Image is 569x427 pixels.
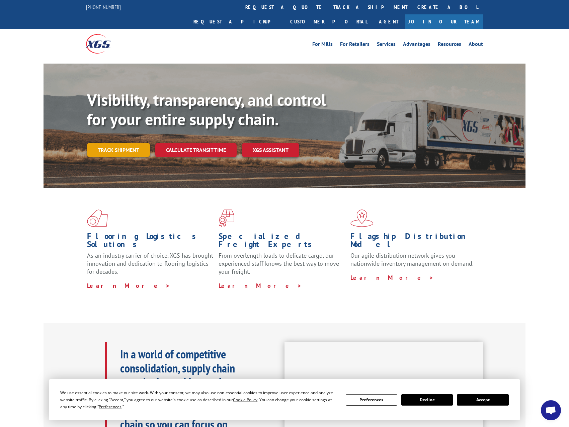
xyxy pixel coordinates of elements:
a: Track shipment [87,143,150,157]
a: Learn More > [87,282,170,289]
h1: Flagship Distribution Model [350,232,477,252]
a: [PHONE_NUMBER] [86,4,121,10]
img: xgs-icon-focused-on-flooring-red [219,209,234,227]
span: As an industry carrier of choice, XGS has brought innovation and dedication to flooring logistics... [87,252,213,275]
a: Resources [438,41,461,49]
a: Join Our Team [405,14,483,29]
button: Accept [457,394,508,406]
a: Agent [372,14,405,29]
img: xgs-icon-flagship-distribution-model-red [350,209,374,227]
div: We use essential cookies to make our site work. With your consent, we may also use non-essential ... [60,389,337,410]
h1: Specialized Freight Experts [219,232,345,252]
div: Cookie Consent Prompt [49,379,520,420]
span: Cookie Policy [233,397,257,403]
img: xgs-icon-total-supply-chain-intelligence-red [87,209,108,227]
span: Preferences [99,404,121,410]
a: XGS ASSISTANT [242,143,299,157]
h1: Flooring Logistics Solutions [87,232,214,252]
span: Our agile distribution network gives you nationwide inventory management on demand. [350,252,474,267]
b: Visibility, transparency, and control for your entire supply chain. [87,89,326,130]
a: Request a pickup [188,14,285,29]
p: From overlength loads to delicate cargo, our experienced staff knows the best way to move your fr... [219,252,345,281]
a: Advantages [403,41,430,49]
a: For Mills [312,41,333,49]
button: Preferences [346,394,397,406]
button: Decline [401,394,453,406]
a: About [469,41,483,49]
div: Open chat [541,400,561,420]
a: Services [377,41,396,49]
a: Learn More > [219,282,302,289]
a: For Retailers [340,41,370,49]
a: Customer Portal [285,14,372,29]
a: Learn More > [350,274,434,281]
a: Calculate transit time [155,143,237,157]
